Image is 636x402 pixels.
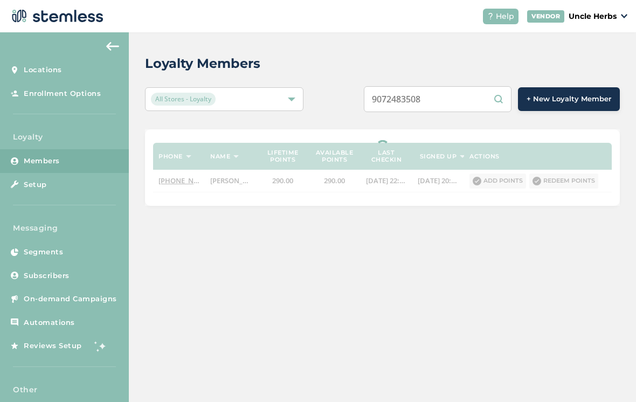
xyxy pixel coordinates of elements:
div: VENDOR [527,10,564,23]
span: Locations [24,65,62,75]
span: Reviews Setup [24,341,82,351]
img: icon-arrow-back-accent-c549486e.svg [106,42,119,51]
span: + New Loyalty Member [527,94,611,105]
p: Uncle Herbs [569,11,617,22]
span: On-demand Campaigns [24,294,117,304]
span: Enrollment Options [24,88,101,99]
span: Members [24,156,60,167]
span: Automations [24,317,75,328]
iframe: Chat Widget [582,350,636,402]
img: icon_down-arrow-small-66adaf34.svg [621,14,627,18]
img: glitter-stars-b7820f95.gif [90,335,112,357]
span: Setup [24,179,47,190]
span: All Stores - Loyalty [151,93,216,106]
img: logo-dark-0685b13c.svg [9,5,103,27]
button: + New Loyalty Member [518,87,620,111]
span: Segments [24,247,63,258]
img: icon-help-white-03924b79.svg [487,13,494,19]
span: Subscribers [24,271,70,281]
input: Search [364,86,511,112]
span: Help [496,11,514,22]
h2: Loyalty Members [145,54,260,73]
